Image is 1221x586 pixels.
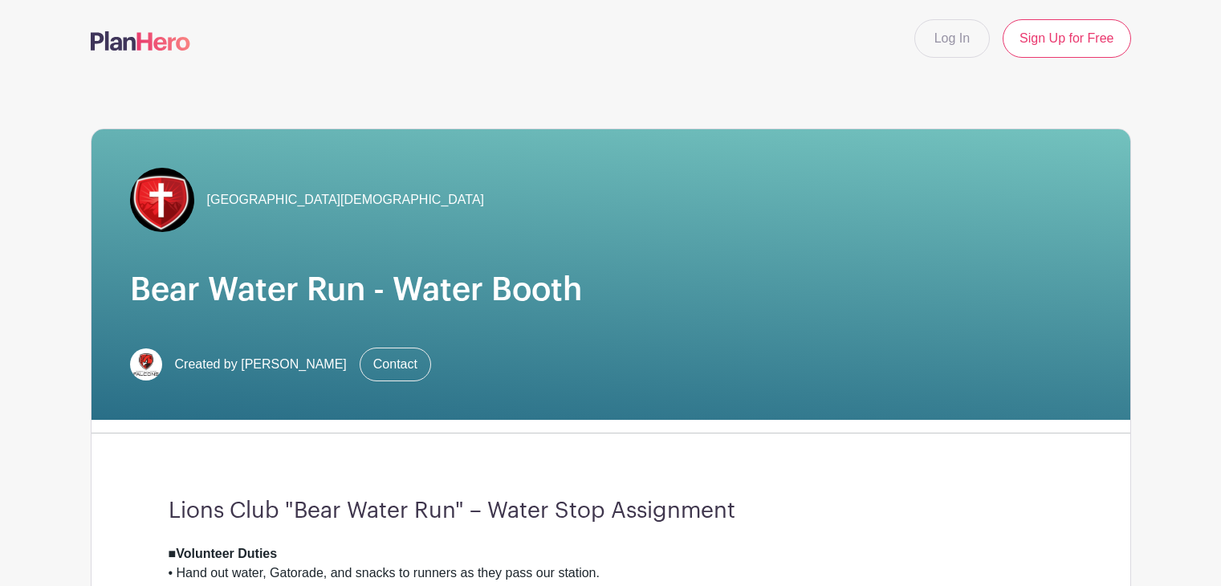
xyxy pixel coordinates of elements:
img: logo-507f7623f17ff9eddc593b1ce0a138ce2505c220e1c5a4e2b4648c50719b7d32.svg [91,31,190,51]
a: Log In [914,19,990,58]
a: Sign Up for Free [1003,19,1130,58]
div: ■ [169,544,1053,564]
strong: Volunteer Duties [176,547,277,560]
span: Created by [PERSON_NAME] [175,355,347,374]
span: [GEOGRAPHIC_DATA][DEMOGRAPHIC_DATA] [207,190,485,210]
a: Contact [360,348,431,381]
div: • Hand out water, Gatorade, and snacks to runners as they pass our station. [169,564,1053,583]
h3: Lions Club "Bear Water Run" – Water Stop Assignment [169,498,1053,525]
h1: Bear Water Run - Water Booth [130,271,1092,309]
img: Screenshot%202024-12-12%20at%204.31.46%E2%80%AFPM.png [130,168,194,232]
img: download.png [130,348,162,380]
